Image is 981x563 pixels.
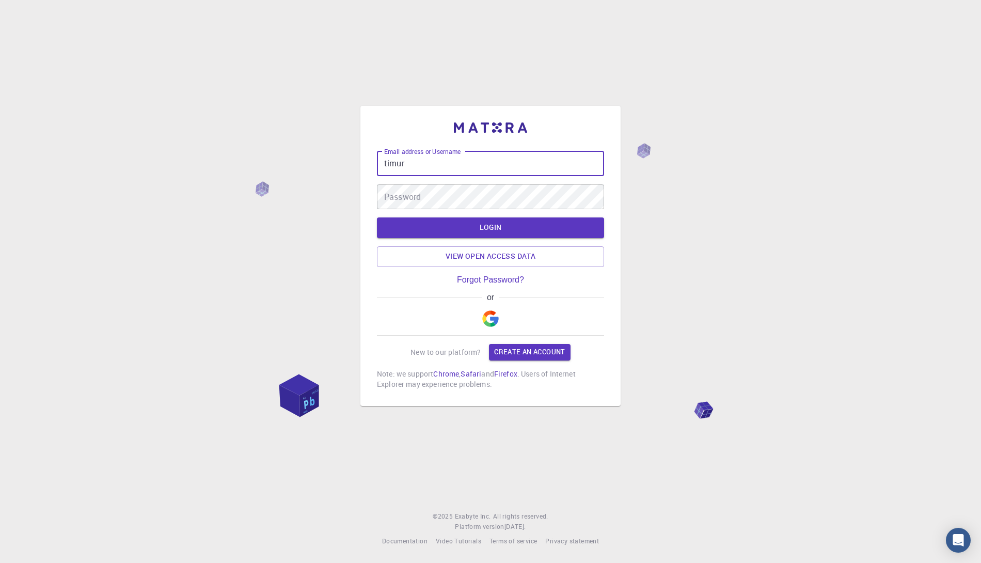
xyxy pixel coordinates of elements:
a: Firefox [494,369,517,379]
span: or [482,293,499,302]
div: Open Intercom Messenger [946,528,971,553]
span: Platform version [455,522,504,532]
span: Video Tutorials [436,537,481,545]
span: Privacy statement [545,537,599,545]
a: Video Tutorials [436,536,481,546]
span: All rights reserved. [493,511,548,522]
a: View open access data [377,246,604,267]
a: Forgot Password? [457,275,524,285]
span: [DATE] . [504,522,526,530]
label: Email address or Username [384,147,461,156]
span: Exabyte Inc. [455,512,491,520]
a: Create an account [489,344,570,361]
a: Exabyte Inc. [455,511,491,522]
a: [DATE]. [504,522,526,532]
a: Chrome [433,369,459,379]
span: Documentation [382,537,428,545]
a: Privacy statement [545,536,599,546]
span: © 2025 [433,511,454,522]
button: LOGIN [377,217,604,238]
a: Documentation [382,536,428,546]
a: Safari [461,369,481,379]
a: Terms of service [489,536,537,546]
span: Terms of service [489,537,537,545]
p: New to our platform? [410,347,481,357]
p: Note: we support , and . Users of Internet Explorer may experience problems. [377,369,604,389]
img: Google [482,310,499,327]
